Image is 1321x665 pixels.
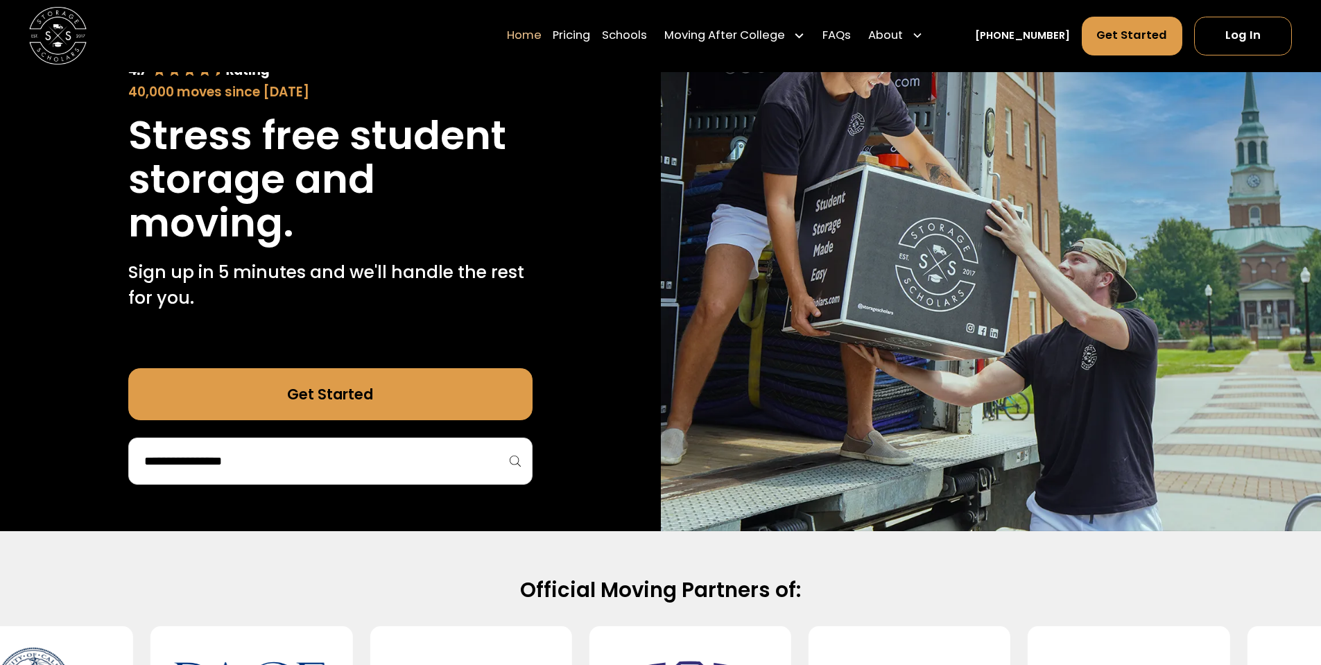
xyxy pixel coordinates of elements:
a: Schools [602,16,647,56]
a: Pricing [553,16,590,56]
a: Get Started [128,368,533,420]
a: [PHONE_NUMBER] [975,28,1070,44]
p: Sign up in 5 minutes and we'll handle the rest for you. [128,259,533,311]
div: Moving After College [664,28,785,45]
a: Home [507,16,542,56]
img: Storage Scholars main logo [29,7,87,64]
div: About [868,28,903,45]
a: FAQs [822,16,851,56]
a: Log In [1194,17,1292,55]
div: About [863,16,929,56]
div: Moving After College [659,16,811,56]
h2: Official Moving Partners of: [199,577,1123,603]
h1: Stress free student storage and moving. [128,114,533,245]
a: Get Started [1082,17,1183,55]
div: 40,000 moves since [DATE] [128,83,533,102]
